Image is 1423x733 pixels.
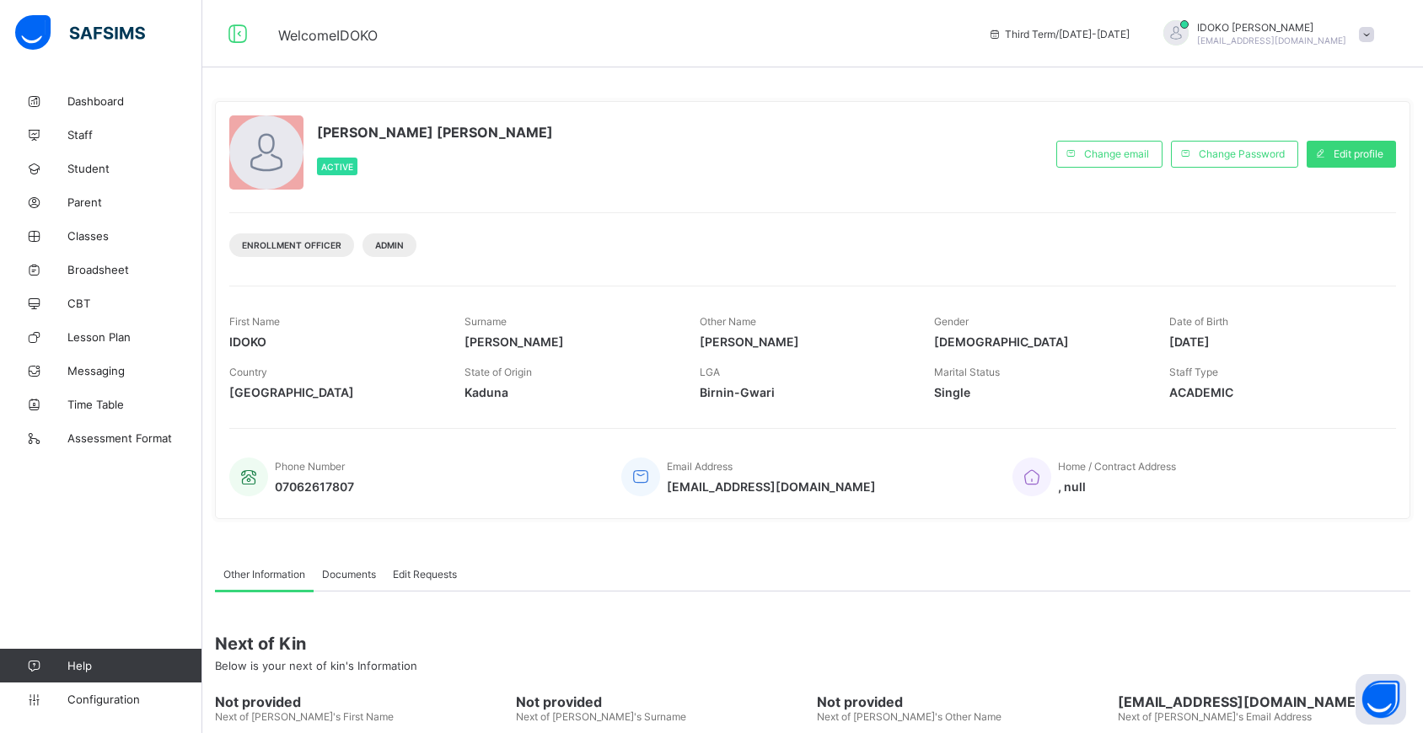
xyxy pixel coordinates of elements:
span: Below is your next of kin's Information [215,659,417,672]
span: Documents [322,568,376,581]
span: [DATE] [1169,334,1379,349]
span: Change email [1084,147,1149,160]
span: Next of [PERSON_NAME]'s Surname [516,710,686,723]
span: Next of [PERSON_NAME]'s Other Name [817,710,1001,723]
span: Surname [464,315,507,328]
span: Not provided [817,693,1109,710]
span: Date of Birth [1169,315,1228,328]
span: ACADEMIC [1169,385,1379,399]
span: Next of [PERSON_NAME]'s First Name [215,710,394,723]
span: Edit profile [1334,147,1383,160]
span: State of Origin [464,366,532,378]
span: [EMAIL_ADDRESS][DOMAIN_NAME] [1197,35,1346,45]
span: Welcome IDOKO [278,27,378,44]
button: Open asap [1356,674,1406,725]
span: Next of Kin [215,634,1410,654]
span: IDOKO [229,334,439,349]
span: Change Password [1199,147,1285,160]
span: Other Name [700,315,756,328]
span: Edit Requests [393,568,457,581]
span: Student [67,162,202,175]
span: Lesson Plan [67,330,202,344]
span: Staff Type [1169,366,1218,378]
span: First Name [229,315,280,328]
span: Admin [375,240,404,250]
span: LGA [700,366,720,378]
span: Birnin-Gwari [700,385,910,399]
span: Email Address [667,460,733,473]
span: Marital Status [934,366,1000,378]
div: IDOKOGLORIA [1146,20,1383,48]
span: Country [229,366,267,378]
span: [EMAIL_ADDRESS][DOMAIN_NAME] [667,479,876,494]
span: Next of [PERSON_NAME]'s Email Address [1118,710,1312,723]
span: Time Table [67,398,202,411]
span: Assessment Format [67,431,202,445]
span: Configuration [67,693,201,706]
span: Active [321,162,353,172]
span: Enrollment Officer [242,240,341,250]
span: Home / Contract Address [1058,460,1176,473]
span: IDOKO [PERSON_NAME] [1197,21,1346,34]
span: Gender [934,315,969,328]
span: Messaging [67,364,202,377]
span: Single [934,385,1144,399]
img: safsims [15,15,145,51]
span: Dashboard [67,94,202,108]
span: Not provided [215,693,507,710]
span: 07062617807 [275,479,354,494]
span: [EMAIL_ADDRESS][DOMAIN_NAME] [1118,693,1410,710]
span: [GEOGRAPHIC_DATA] [229,385,439,399]
span: Classes [67,229,202,243]
span: Parent [67,195,202,209]
span: Phone Number [275,460,345,473]
span: Broadsheet [67,263,202,276]
span: CBT [67,297,202,310]
span: Kaduna [464,385,674,399]
span: [PERSON_NAME] [700,334,910,349]
span: Help [67,659,201,672]
span: [PERSON_NAME] [PERSON_NAME] [317,124,553,141]
span: , null [1058,479,1176,494]
span: session/term information [988,28,1130,40]
span: Not provided [516,693,808,710]
span: Staff [67,128,202,142]
span: [PERSON_NAME] [464,334,674,349]
span: Other Information [223,568,305,581]
span: [DEMOGRAPHIC_DATA] [934,334,1144,349]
